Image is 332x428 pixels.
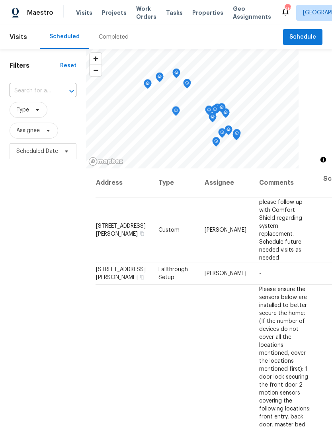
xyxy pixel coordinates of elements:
span: Scheduled Date [16,147,58,155]
span: Fallthrough Setup [158,267,188,280]
button: Toggle attribution [318,155,328,164]
button: Zoom in [90,53,102,64]
div: Map marker [183,79,191,91]
span: Tasks [166,10,183,16]
div: Map marker [233,129,241,141]
div: Map marker [232,131,240,143]
div: Map marker [218,128,226,141]
span: Toggle attribution [321,155,326,164]
button: Copy Address [139,274,146,281]
span: [PERSON_NAME] [205,271,246,276]
span: Custom [158,227,180,233]
div: Map marker [212,137,220,149]
span: Visits [76,9,92,17]
span: Type [16,106,29,114]
div: Map marker [172,106,180,119]
button: Open [66,86,77,97]
div: Scheduled [49,33,80,41]
div: Map marker [218,103,226,115]
canvas: Map [86,49,299,168]
div: Map marker [225,125,232,138]
span: [STREET_ADDRESS][PERSON_NAME] [96,267,146,280]
span: - [259,271,261,276]
div: Map marker [222,108,230,121]
div: Map marker [172,68,180,81]
div: Map marker [213,104,221,116]
a: Mapbox homepage [88,157,123,166]
th: Comments [253,168,317,197]
span: Assignee [16,127,40,135]
div: Map marker [156,72,164,85]
span: Geo Assignments [233,5,271,21]
span: Schedule [289,32,316,42]
span: Maestro [27,9,53,17]
span: please follow up with Comfort Shield regarding system replacement. Schedule future needed visits ... [259,199,303,260]
span: Work Orders [136,5,156,21]
div: Map marker [205,106,213,118]
button: Zoom out [90,64,102,76]
div: Map marker [209,113,217,125]
span: Zoom out [90,65,102,76]
div: Reset [60,62,76,70]
th: Address [96,168,152,197]
span: Visits [10,28,27,46]
input: Search for an address... [10,85,54,97]
button: Schedule [283,29,322,45]
div: Map marker [144,79,152,92]
h1: Filters [10,62,60,70]
th: Assignee [198,168,253,197]
div: Completed [99,33,129,41]
span: Properties [192,9,223,17]
button: Copy Address [139,230,146,237]
div: 46 [285,5,290,13]
span: [STREET_ADDRESS][PERSON_NAME] [96,223,146,236]
span: Projects [102,9,127,17]
th: Type [152,168,198,197]
span: [PERSON_NAME] [205,227,246,233]
div: Map marker [211,105,219,117]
